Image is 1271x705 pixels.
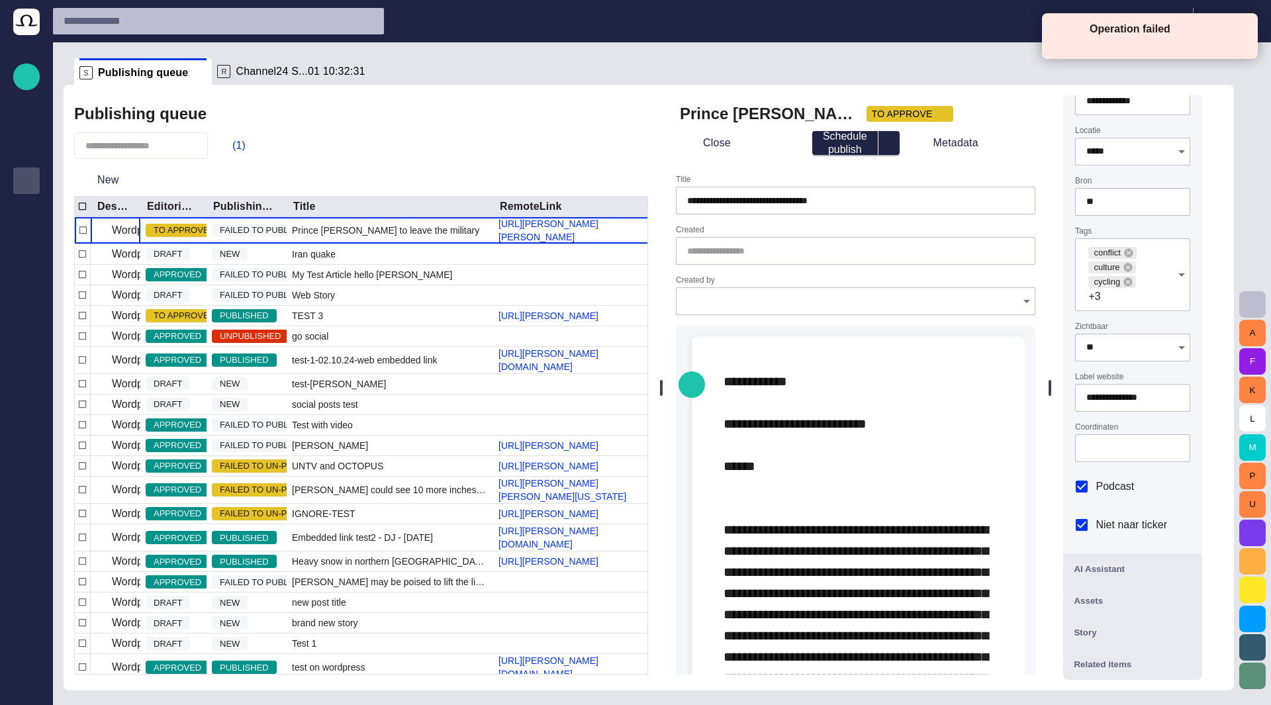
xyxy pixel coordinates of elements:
span: Publishing queue KKK [19,199,34,215]
p: Wordpress Reunion [112,530,205,545]
label: Label website [1075,371,1123,382]
p: Wordpress Reunion [112,352,205,368]
span: go social [292,330,328,343]
div: Publishing queue [13,167,40,194]
a: [URL][PERSON_NAME][DOMAIN_NAME] [493,347,649,373]
div: SPublishing queue [74,58,212,85]
span: Media [19,226,34,242]
span: PUBLISHED [212,555,277,569]
div: Destination [97,200,130,213]
span: My OctopusX [19,332,34,348]
p: AI Assistant [19,438,34,451]
span: APPROVED [146,555,209,569]
a: [URL][PERSON_NAME][DOMAIN_NAME] [493,654,649,681]
label: Tags [1075,225,1092,236]
p: Administration [19,252,34,265]
p: Publishing queue [19,173,34,186]
span: FAILED TO PUBLISH [212,268,310,281]
span: APPROVED [146,576,209,589]
button: Open [1172,338,1191,357]
div: Publishing status [213,200,276,213]
span: TO APPROVE [146,224,217,237]
span: DRAFT [146,637,190,651]
span: FAILED TO PUBLISH [212,439,310,452]
div: Media [13,220,40,247]
span: FAILED TO UN-PUBLISH [212,483,326,496]
span: APPROVED [146,330,209,343]
p: Media [19,226,34,239]
span: Test 1 [292,637,316,650]
button: select publish option [878,131,900,155]
p: S [79,66,93,79]
div: Editorial status [147,200,196,213]
label: Bron [1075,175,1092,186]
span: +3 [1088,291,1100,303]
a: [URL][PERSON_NAME][PERSON_NAME] [493,217,649,244]
span: NEW [212,377,248,391]
p: Wordpress Reunion [112,635,205,651]
a: [URL][PERSON_NAME][DOMAIN_NAME] [493,524,649,551]
label: Locatie [1075,124,1101,136]
button: Metadata [910,131,983,155]
button: Schedule publish [812,131,878,155]
button: Assets [1063,585,1202,617]
span: APPROVED [146,439,209,452]
span: social posts test [292,398,358,411]
span: test on wordpress [292,661,365,674]
h2: Publishing queue [74,105,207,123]
span: APPROVED [146,532,209,545]
span: cycling [1088,275,1125,289]
p: Wordpress Reunion [112,287,205,303]
span: UNPUBLISHED [212,330,289,343]
p: Wordpress Reunion [112,615,205,631]
button: M [1239,434,1266,461]
span: Test with video [292,418,353,432]
p: Wordpress Reunion [112,482,205,498]
p: Social Media [19,358,34,371]
label: Zichtbaar [1075,320,1108,332]
span: Iveta Bartošová [292,439,368,452]
span: Mueller may be poised to lift the lid of his investigation [292,575,488,588]
span: Octopus [19,464,34,480]
button: KP [1201,8,1263,32]
p: Wordpress Reunion [112,308,205,324]
p: Wordpress Reunion [112,458,205,474]
span: FAILED TO UN-PUBLISH [212,507,326,520]
span: Assets [1074,596,1103,606]
div: Title [293,200,316,213]
button: F [1239,348,1266,375]
span: FAILED TO PUBLISH [212,418,310,432]
div: [PERSON_NAME]'s media (playout) [13,300,40,326]
button: Open [1017,292,1036,310]
a: [URL][PERSON_NAME] [493,555,604,568]
p: Wordpress Reunion [112,594,205,610]
div: cycling [1088,276,1136,288]
label: Title [676,174,690,185]
span: Editorial Admin [19,385,34,400]
a: [URL][PERSON_NAME] [493,439,604,452]
span: AI Assistant [1074,564,1125,574]
span: APPROVED [146,483,209,496]
p: Wordpress Reunion [112,267,205,283]
span: Publishing queue [19,173,34,189]
span: Related items [1074,659,1131,669]
p: R [217,65,230,78]
span: Rundowns [19,120,34,136]
span: DRAFT [146,377,190,391]
a: [URL][PERSON_NAME] [493,459,604,473]
span: APPROVED [146,459,209,473]
span: Prince William to leave the military [292,224,479,237]
button: Open [1172,265,1191,284]
p: Wordpress Reunion [112,659,205,675]
a: [URL][PERSON_NAME] [493,507,604,520]
button: Close [680,131,735,155]
span: APPROVED [146,418,209,432]
button: TO APPROVE [867,106,954,122]
span: Story folders [19,146,34,162]
span: NEW [212,596,248,610]
button: AI Assistant [1063,553,1202,585]
span: APPROVED [146,353,209,367]
p: Editorial Admin [19,385,34,398]
span: Publishing queue [98,66,188,79]
button: P [1239,463,1266,489]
